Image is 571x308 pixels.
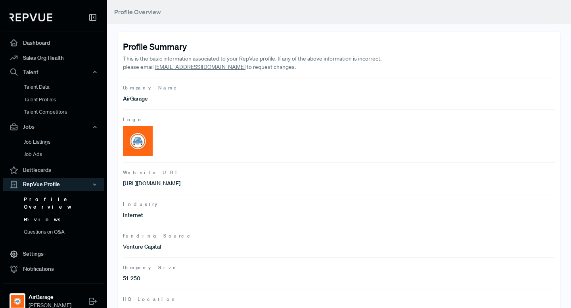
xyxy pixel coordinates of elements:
[123,116,555,123] span: Logo
[14,193,115,213] a: Profile Overview
[123,95,339,103] p: AirGarage
[155,63,245,70] a: [EMAIL_ADDRESS][DOMAIN_NAME]
[123,55,382,71] p: This is the basic information associated to your RepVue profile. If any of the above information ...
[3,35,104,50] a: Dashboard
[123,274,339,283] p: 51-250
[3,50,104,65] a: Sales Org Health
[123,84,555,91] span: Company Name
[123,41,555,51] h4: Profile Summary
[123,211,339,219] p: Internet
[123,243,339,251] p: Venture Capital
[123,126,153,156] img: Logo
[123,179,339,188] p: [URL][DOMAIN_NAME]
[123,264,555,271] span: Company Size
[14,81,115,93] a: Talent Data
[14,136,115,148] a: Job Listings
[3,178,104,191] button: RepVue Profile
[14,226,115,238] a: Questions on Q&A
[10,13,52,21] img: RepVue
[3,247,104,262] a: Settings
[14,93,115,106] a: Talent Profiles
[11,295,24,308] img: AirGarage
[123,232,555,240] span: Funding Source
[123,296,555,303] span: HQ Location
[14,213,115,226] a: Reviews
[3,262,104,277] a: Notifications
[123,169,555,176] span: Website URL
[29,293,71,301] strong: AirGarage
[3,120,104,134] button: Jobs
[14,106,115,118] a: Talent Competitors
[14,148,115,161] a: Job Ads
[3,65,104,79] button: Talent
[114,8,161,16] span: Profile Overview
[123,201,555,208] span: Industry
[3,163,104,178] a: Battlecards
